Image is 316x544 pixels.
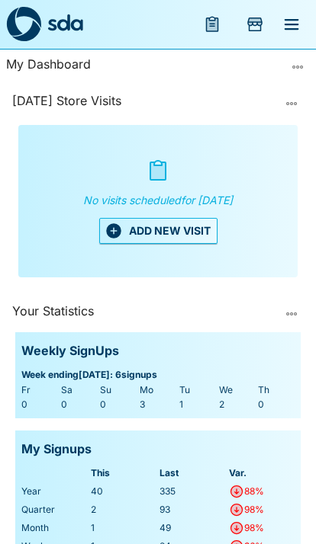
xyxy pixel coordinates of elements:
div: Quarter [21,502,88,517]
div: 98% [244,520,264,536]
div: Your Statistics [12,302,276,326]
div: 1 [179,397,216,412]
div: Su [100,382,137,398]
div: 40 [91,484,157,499]
div: 98% [244,502,264,517]
div: We [219,382,256,398]
div: Last [160,466,226,481]
div: 0 [100,397,137,412]
div: 2 [219,397,256,412]
button: menu [194,6,231,43]
div: Month [21,520,88,536]
div: This [91,466,157,481]
div: Fr [21,382,58,398]
div: 335 [160,484,226,499]
button: menu [273,6,310,43]
p: No visits scheduled for [DATE] [77,183,239,218]
div: 49 [160,520,226,536]
button: Add Store Visit [237,6,273,43]
div: 0 [61,397,98,412]
div: 1 [91,520,157,536]
div: Var. [229,466,295,481]
div: [DATE] Store Visits [12,91,276,116]
button: more [285,55,310,79]
span: Week ending [DATE] : 6 signups [21,367,295,382]
div: 0 [258,397,295,412]
div: 0 [21,397,58,412]
img: sda-logo-dark.svg [6,7,41,42]
div: 93 [160,502,226,517]
p: Weekly SignUps [21,341,119,361]
div: My Dashboard [6,55,285,79]
div: Year [21,484,88,499]
div: Th [258,382,295,398]
div: 3 [140,397,176,412]
div: 2 [91,502,157,517]
p: My Signups [21,440,92,459]
button: ADD NEW VISIT [99,218,218,244]
div: Mo [140,382,176,398]
div: Sa [61,382,98,398]
div: Tu [179,382,216,398]
img: sda-logotype.svg [47,14,83,31]
div: 88% [244,484,264,499]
